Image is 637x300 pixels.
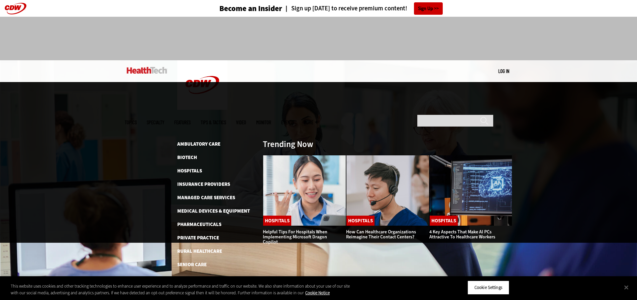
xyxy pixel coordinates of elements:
img: Desktop monitor with brain AI concept [429,155,513,226]
h3: Trending Now [263,140,313,148]
a: Pharmaceuticals [177,221,221,228]
a: Helpful Tips for Hospitals When Implementing Microsoft Dragon Copilot [263,229,327,245]
a: How Can Healthcare Organizations Reimagine Their Contact Centers? [346,229,416,240]
a: Log in [498,68,509,74]
a: Managed Care Services [177,194,235,201]
a: Biotech [177,154,197,161]
a: Senior Care [177,261,207,268]
a: University & Research [177,275,233,281]
img: Healthcare contact center [346,155,429,226]
a: 4 Key Aspects That Make AI PCs Attractive to Healthcare Workers [429,229,495,240]
img: Home [177,60,227,110]
a: Medical Devices & Equipment [177,208,250,214]
a: Become an Insider [194,5,282,12]
img: Doctor using phone to dictate to tablet [263,155,346,226]
img: Home [127,67,167,74]
a: Hospitals [263,216,291,226]
a: Hospitals [430,216,458,226]
a: Sign Up [414,2,443,15]
a: Private Practice [177,234,219,241]
a: Hospitals [177,167,202,174]
button: Cookie Settings [467,281,509,295]
a: Hospitals [346,216,375,226]
button: Close [619,280,634,295]
div: This website uses cookies and other tracking technologies to enhance user experience and to analy... [11,283,350,296]
div: User menu [498,68,509,75]
h3: Become an Insider [219,5,282,12]
iframe: advertisement [197,23,440,54]
a: Ambulatory Care [177,141,220,147]
a: Rural Healthcare [177,248,222,254]
a: Insurance Providers [177,181,230,187]
a: More information about your privacy [305,290,330,296]
a: Sign up [DATE] to receive premium content! [282,5,407,12]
